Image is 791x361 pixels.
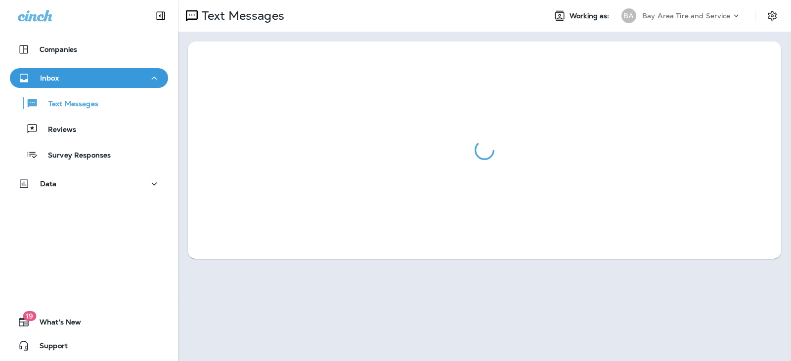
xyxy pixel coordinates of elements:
p: Inbox [40,74,59,82]
button: Settings [763,7,781,25]
p: Companies [40,45,77,53]
p: Text Messages [198,8,284,23]
button: Inbox [10,68,168,88]
button: Text Messages [10,93,168,114]
p: Data [40,180,57,188]
span: Working as: [570,12,612,20]
button: Support [10,336,168,356]
p: Text Messages [39,100,98,109]
span: Support [30,342,68,354]
span: 19 [23,311,36,321]
p: Bay Area Tire and Service [642,12,731,20]
button: Data [10,174,168,194]
div: BA [621,8,636,23]
span: What's New [30,318,81,330]
button: Companies [10,40,168,59]
p: Survey Responses [38,151,111,160]
button: Survey Responses [10,144,168,165]
button: Reviews [10,119,168,139]
button: 19What's New [10,312,168,332]
p: Reviews [38,125,76,135]
button: Collapse Sidebar [147,6,175,26]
